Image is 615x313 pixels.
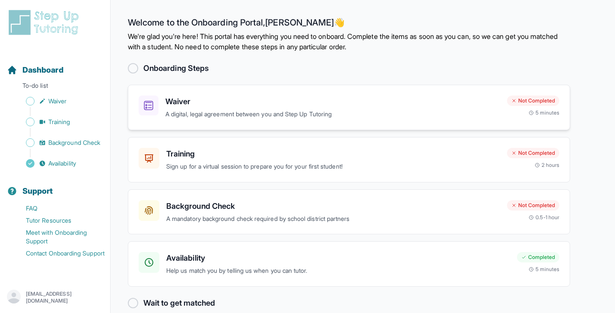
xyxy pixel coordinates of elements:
[128,85,570,130] a: WaiverA digital, legal agreement between you and Step Up TutoringNot Completed5 minutes
[7,290,103,305] button: [EMAIL_ADDRESS][DOMAIN_NAME]
[48,159,76,168] span: Availability
[7,137,110,149] a: Background Check
[7,227,110,247] a: Meet with Onboarding Support
[535,162,560,169] div: 2 hours
[529,109,559,116] div: 5 minutes
[22,185,53,197] span: Support
[507,200,559,211] div: Not Completed
[507,96,559,106] div: Not Completed
[166,266,510,276] p: Help us match you by telling us when you can tutor.
[3,50,107,80] button: Dashboard
[529,214,559,221] div: 0.5-1 hour
[143,297,215,309] h2: Wait to get matched
[48,118,70,126] span: Training
[143,62,209,74] h2: Onboarding Steps
[517,252,559,262] div: Completed
[128,241,570,287] a: AvailabilityHelp us match you by telling us when you can tutor.Completed5 minutes
[165,109,500,119] p: A digital, legal agreement between you and Step Up Tutoring
[48,97,67,105] span: Waiver
[7,9,84,36] img: logo
[166,252,510,264] h3: Availability
[166,200,500,212] h3: Background Check
[529,266,559,273] div: 5 minutes
[3,81,107,93] p: To-do list
[48,138,100,147] span: Background Check
[22,64,63,76] span: Dashboard
[7,95,110,107] a: Waiver
[128,31,570,52] p: We're glad you're here! This portal has everything you need to onboard. Complete the items as soo...
[128,17,570,31] h2: Welcome to the Onboarding Portal, [PERSON_NAME] 👋
[128,137,570,182] a: TrainingSign up for a virtual session to prepare you for your first student!Not Completed2 hours
[166,162,500,172] p: Sign up for a virtual session to prepare you for your first student!
[7,214,110,227] a: Tutor Resources
[165,96,500,108] h3: Waiver
[7,157,110,169] a: Availability
[166,148,500,160] h3: Training
[128,189,570,235] a: Background CheckA mandatory background check required by school district partnersNot Completed0.5...
[7,247,110,259] a: Contact Onboarding Support
[7,64,63,76] a: Dashboard
[3,171,107,201] button: Support
[7,116,110,128] a: Training
[26,291,103,304] p: [EMAIL_ADDRESS][DOMAIN_NAME]
[166,214,500,224] p: A mandatory background check required by school district partners
[7,202,110,214] a: FAQ
[507,148,559,158] div: Not Completed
